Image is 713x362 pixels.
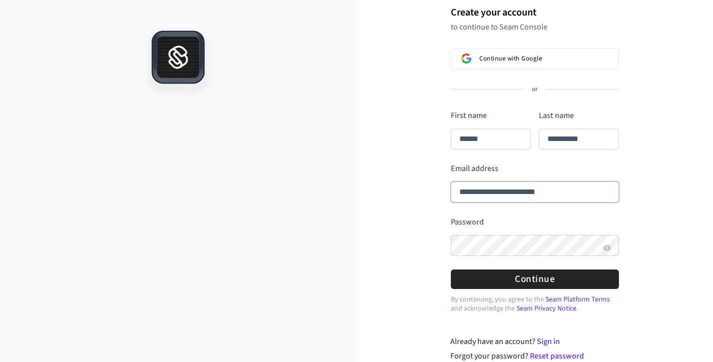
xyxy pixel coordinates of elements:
button: Show password [601,242,613,254]
p: or [532,85,538,94]
div: Already have an account? [450,335,619,347]
p: By continuing, you agree to the and acknowledge the . [451,295,619,313]
a: Sign in [537,336,560,347]
label: Last name [539,110,574,121]
a: Seam Platform Terms [545,294,610,304]
label: Email address [451,163,498,174]
img: Sign in with Google [461,53,471,63]
p: to continue to Seam Console [451,22,619,32]
a: Seam Privacy Notice [516,303,576,313]
button: Sign in with GoogleContinue with Google [451,48,619,69]
a: Reset password [530,350,584,361]
h1: Create your account [451,5,619,20]
label: Password [451,216,484,227]
span: Continue with Google [479,54,542,62]
label: First name [451,110,487,121]
div: Forgot your password? [450,350,619,362]
button: Continue [451,269,619,289]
